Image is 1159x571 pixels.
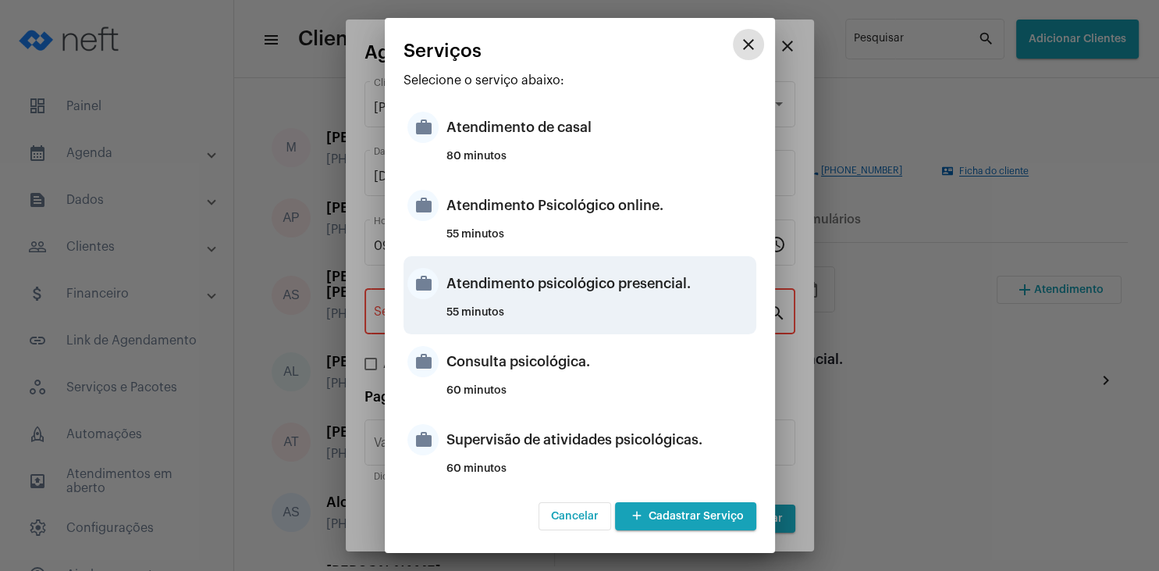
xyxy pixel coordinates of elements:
div: Consulta psicológica. [446,338,752,385]
div: Atendimento Psicológico online. [446,182,752,229]
mat-icon: work [407,346,439,377]
div: 60 minutos [446,463,752,487]
mat-icon: work [407,112,439,143]
div: 60 minutos [446,385,752,409]
div: Supervisão de atividades psicológicas. [446,416,752,463]
div: 55 minutos [446,307,752,330]
mat-icon: work [407,424,439,455]
p: Selecione o serviço abaixo: [404,73,756,87]
div: 55 minutos [446,229,752,252]
mat-icon: work [407,190,439,221]
div: 80 minutos [446,151,752,174]
mat-icon: close [739,35,758,54]
span: Serviços [404,41,482,61]
mat-icon: add [627,506,646,527]
button: Cadastrar Serviço [615,502,756,530]
span: Cadastrar Serviço [627,511,744,522]
span: Cancelar [551,511,599,522]
div: Atendimento psicológico presencial. [446,260,752,307]
button: Cancelar [539,502,611,530]
mat-icon: work [407,268,439,299]
div: Atendimento de casal [446,104,752,151]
